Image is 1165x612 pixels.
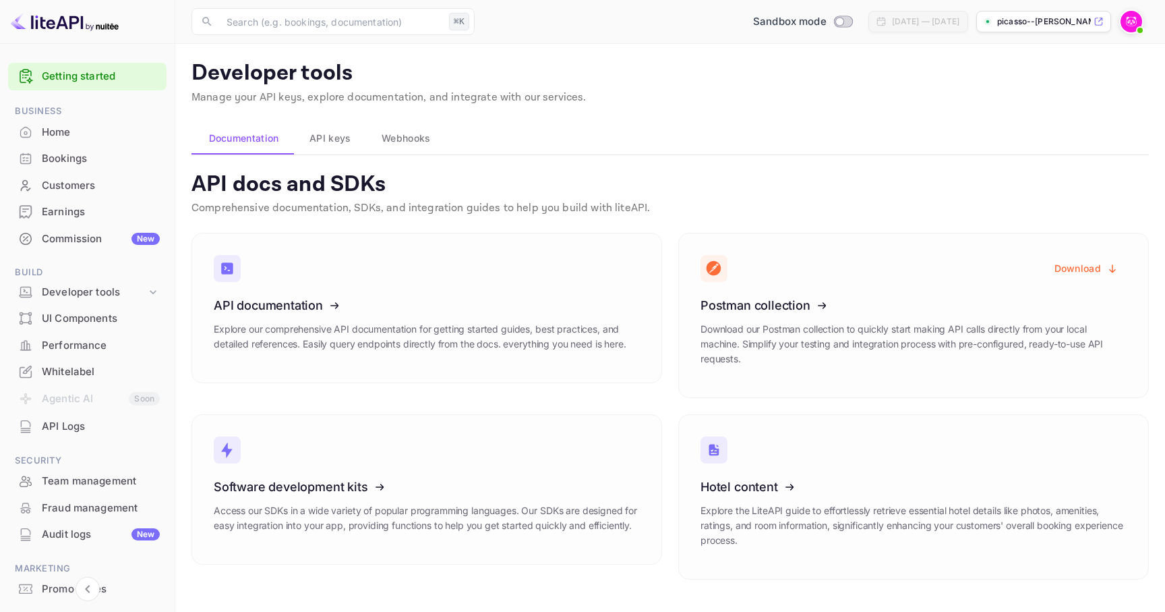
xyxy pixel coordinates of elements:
[382,130,430,146] span: Webhooks
[8,561,167,576] span: Marketing
[42,527,160,543] div: Audit logs
[42,311,160,327] div: UI Components
[8,333,167,359] div: Performance
[218,8,444,35] input: Search (e.g. bookings, documentation)
[8,173,167,198] a: Customers
[8,522,167,548] div: Audit logsNew
[8,333,167,358] a: Performance
[42,125,160,140] div: Home
[700,503,1127,548] p: Explore the LiteAPI guide to effortlessly retrieve essential hotel details like photos, amenities...
[8,306,167,331] a: UI Components
[449,13,469,30] div: ⌘K
[76,577,100,601] button: Collapse navigation
[42,69,160,84] a: Getting started
[748,14,858,30] div: Switch to Production mode
[8,522,167,547] a: Audit logsNew
[8,468,167,493] a: Team management
[700,480,1127,494] h3: Hotel content
[8,199,167,225] div: Earnings
[8,146,167,171] a: Bookings
[42,204,160,220] div: Earnings
[42,582,160,597] div: Promo codes
[42,285,146,300] div: Developer tools
[1121,11,1142,32] img: Picasso “Picasso”
[191,122,1149,155] div: account-settings tabs
[8,199,167,224] a: Earnings
[131,528,160,540] div: New
[8,414,167,439] a: API Logs
[8,576,167,601] a: Promo codes
[131,233,160,245] div: New
[8,173,167,199] div: Customers
[8,281,167,304] div: Developer tools
[209,130,279,146] span: Documentation
[42,501,160,516] div: Fraud management
[8,453,167,468] span: Security
[8,495,167,520] a: Fraud management
[191,60,1149,87] p: Developer tools
[8,265,167,280] span: Build
[8,495,167,522] div: Fraud management
[1046,256,1127,282] button: Download
[42,338,160,354] div: Performance
[191,200,1149,217] p: Comprehensive documentation, SDKs, and integration guides to help you build with liteAPI.
[8,576,167,603] div: Promo codes
[753,14,827,30] span: Sandbox mode
[214,298,640,312] h3: API documentation
[42,419,160,435] div: API Logs
[191,90,1149,106] p: Manage your API keys, explore documentation, and integrate with our services.
[8,306,167,332] div: UI Components
[8,359,167,384] a: Whitelabel
[42,178,160,194] div: Customers
[8,226,167,252] div: CommissionNew
[8,119,167,146] div: Home
[214,322,640,352] p: Explore our comprehensive API documentation for getting started guides, best practices, and detai...
[214,503,640,533] p: Access our SDKs in a wide variety of popular programming languages. Our SDKs are designed for eas...
[8,226,167,251] a: CommissionNew
[678,414,1149,580] a: Hotel contentExplore the LiteAPI guide to effortlessly retrieve essential hotel details like phot...
[8,468,167,495] div: Team management
[191,171,1149,198] p: API docs and SDKs
[8,146,167,172] div: Bookings
[191,414,662,565] a: Software development kitsAccess our SDKs in a wide variety of popular programming languages. Our ...
[42,474,160,489] div: Team management
[214,480,640,494] h3: Software development kits
[700,322,1127,366] p: Download our Postman collection to quickly start making API calls directly from your local machin...
[8,104,167,119] span: Business
[309,130,351,146] span: API keys
[42,364,160,380] div: Whitelabel
[997,16,1091,28] p: picasso--[PERSON_NAME]--6gix...
[11,11,119,32] img: LiteAPI logo
[8,359,167,385] div: Whitelabel
[42,231,160,247] div: Commission
[8,414,167,440] div: API Logs
[700,298,1127,312] h3: Postman collection
[8,63,167,90] div: Getting started
[42,151,160,167] div: Bookings
[8,119,167,144] a: Home
[892,16,959,28] div: [DATE] — [DATE]
[191,233,662,383] a: API documentationExplore our comprehensive API documentation for getting started guides, best pra...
